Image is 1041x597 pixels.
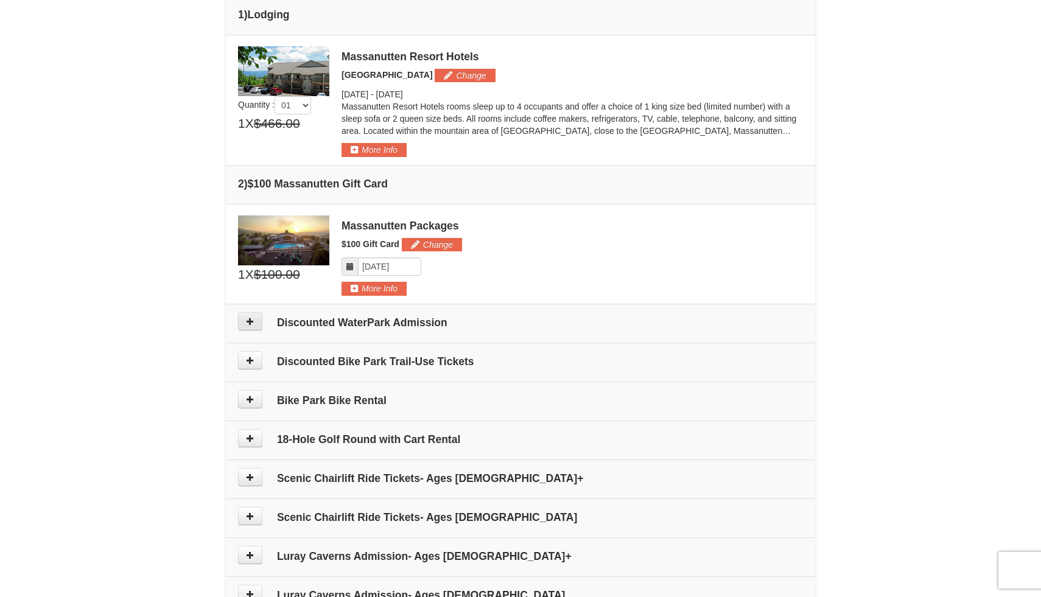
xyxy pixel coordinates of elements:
[238,511,803,523] h4: Scenic Chairlift Ride Tickets- Ages [DEMOGRAPHIC_DATA]
[342,70,433,80] span: [GEOGRAPHIC_DATA]
[342,220,803,232] div: Massanutten Packages
[254,265,300,284] span: $100.00
[245,265,254,284] span: X
[342,143,407,156] button: More Info
[342,282,407,295] button: More Info
[342,89,368,99] span: [DATE]
[238,316,803,329] h4: Discounted WaterPark Admission
[238,114,245,133] span: 1
[342,239,399,249] span: $100 Gift Card
[238,355,803,368] h4: Discounted Bike Park Trail-Use Tickets
[254,114,300,133] span: $466.00
[371,89,374,99] span: -
[238,100,311,110] span: Quantity :
[244,9,248,21] span: )
[244,178,248,190] span: )
[238,472,803,484] h4: Scenic Chairlift Ride Tickets- Ages [DEMOGRAPHIC_DATA]+
[342,51,803,63] div: Massanutten Resort Hotels
[402,238,462,251] button: Change
[238,178,803,190] h4: 2 $100 Massanutten Gift Card
[238,46,329,96] img: 19219026-1-e3b4ac8e.jpg
[238,215,329,265] img: 6619879-1.jpg
[238,9,803,21] h4: 1 Lodging
[376,89,403,99] span: [DATE]
[342,100,803,137] p: Massanutten Resort Hotels rooms sleep up to 4 occupants and offer a choice of 1 king size bed (li...
[245,114,254,133] span: X
[238,394,803,407] h4: Bike Park Bike Rental
[238,433,803,445] h4: 18-Hole Golf Round with Cart Rental
[435,69,495,82] button: Change
[238,265,245,284] span: 1
[238,550,803,562] h4: Luray Caverns Admission- Ages [DEMOGRAPHIC_DATA]+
